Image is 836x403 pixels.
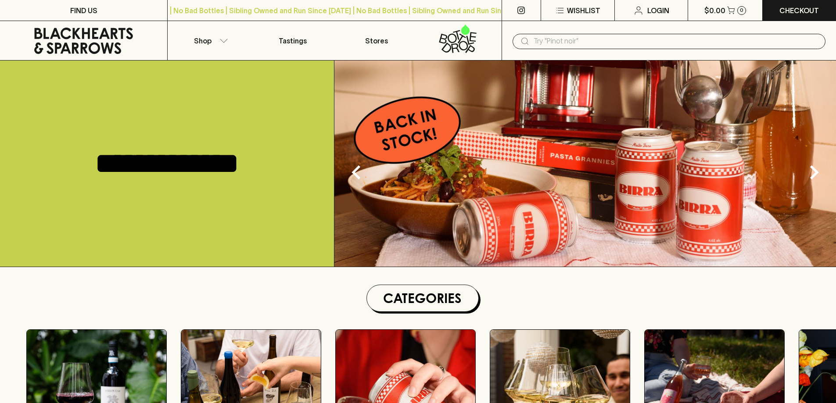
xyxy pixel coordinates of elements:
[567,5,600,16] p: Wishlist
[779,5,819,16] p: Checkout
[365,36,388,46] p: Stores
[335,21,418,60] a: Stores
[279,36,307,46] p: Tastings
[740,8,743,13] p: 0
[334,61,836,267] img: optimise
[797,155,832,190] button: Next
[534,34,818,48] input: Try "Pinot noir"
[70,5,97,16] p: FIND US
[339,155,374,190] button: Previous
[194,36,212,46] p: Shop
[168,21,251,60] button: Shop
[647,5,669,16] p: Login
[704,5,725,16] p: $0.00
[251,21,334,60] a: Tastings
[370,289,475,308] h1: Categories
